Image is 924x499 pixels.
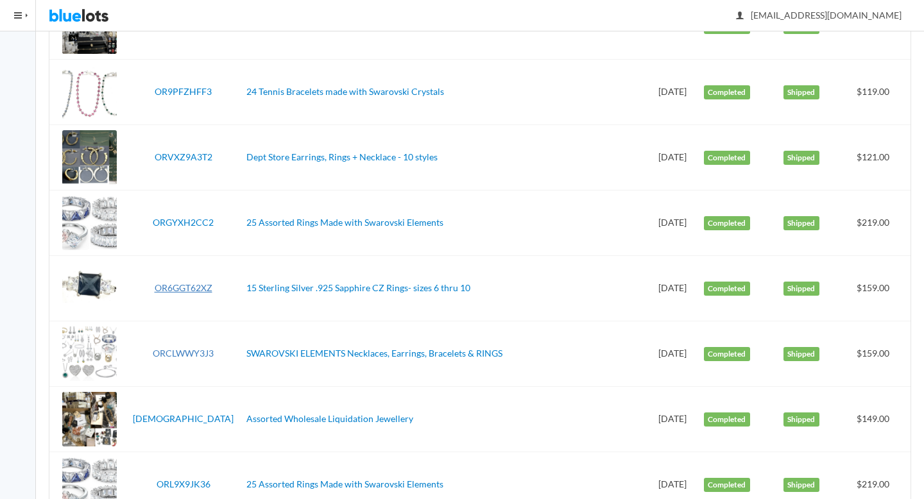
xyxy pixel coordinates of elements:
[650,190,694,256] td: [DATE]
[843,190,911,256] td: $219.00
[704,282,750,296] label: Completed
[246,282,470,293] a: 15 Sterling Silver .925 Sapphire CZ Rings- sizes 6 thru 10
[843,60,911,125] td: $119.00
[246,217,443,228] a: 25 Assorted Rings Made with Swarovski Elements
[737,10,902,21] span: [EMAIL_ADDRESS][DOMAIN_NAME]
[704,412,750,427] label: Completed
[783,282,819,296] label: Shipped
[650,256,694,321] td: [DATE]
[246,413,413,424] a: Assorted Wholesale Liquidation Jewellery
[783,85,819,99] label: Shipped
[783,412,819,427] label: Shipped
[843,256,911,321] td: $159.00
[704,151,750,165] label: Completed
[650,125,694,190] td: [DATE]
[843,125,911,190] td: $121.00
[843,321,911,387] td: $159.00
[153,348,214,359] a: ORCLWWY3J3
[783,151,819,165] label: Shipped
[246,348,502,359] a: SWAROVSKI ELEMENTS Necklaces, Earrings, Bracelets & RINGS
[155,282,212,293] a: OR6GGT62XZ
[704,347,750,361] label: Completed
[783,347,819,361] label: Shipped
[783,216,819,230] label: Shipped
[733,10,746,22] ion-icon: person
[650,60,694,125] td: [DATE]
[650,387,694,452] td: [DATE]
[246,151,438,162] a: Dept Store Earrings, Rings + Necklace - 10 styles
[704,478,750,492] label: Completed
[246,478,443,489] a: 25 Assorted Rings Made with Swarovski Elements
[155,86,212,97] a: OR9PFZHFF3
[783,478,819,492] label: Shipped
[843,387,911,452] td: $149.00
[153,217,214,228] a: ORGYXH2CC2
[704,85,750,99] label: Completed
[157,478,210,489] a: ORL9X9JK36
[133,413,234,424] a: [DEMOGRAPHIC_DATA]
[650,321,694,387] td: [DATE]
[704,216,750,230] label: Completed
[155,151,212,162] a: ORVXZ9A3T2
[246,86,444,97] a: 24 Tennis Bracelets made with Swarovski Crystals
